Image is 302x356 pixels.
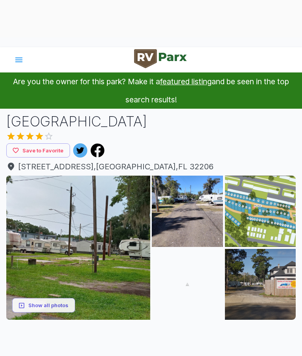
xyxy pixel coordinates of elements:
img: AAcXr8qsaV4tOL3bPNjBTlS-UyX3OLhcfqkExrkJyOQEPD2TPZ9qAHwK6-R5MSr_tujBPIpt0wfNofMjAhokhCTm0hwqDAJjf... [152,176,223,247]
img: AAcXr8qV6sG5ySDVkinyBeRMa783e9D_S2XD3kX0GhKVPo584RVJuMgRChcBGOftWldMxdOHe9R-pdrjliez5cNORJxd8N0eW... [6,176,150,320]
button: Show all photos [12,298,75,313]
img: AAcXr8pqf3mn-_xlJRexJZ4a19H6B52PBrRoKbW6Bs3uSBL7N7fKKlQ1ZCeDsRZRS0HYkE2w_EcHahdAY1X5EZPW4UFdPhwS5... [225,176,296,247]
a: featured listing [160,77,212,86]
img: AAcXr8qDyNFSksdpfXULL7HxewOKj9IQ7c9DD8plXlRHIuWUkJAMI-aajvYECQDNvCpV4UvPQ0EvXXeD9J5LEVRW9ayG7SI_S... [225,249,296,320]
button: Save to Favorite [6,143,70,158]
img: AAcXr8ocpYY9b6CxCLRMRDTpKE8Vn1aPuNlfRuje6TBcbzsy3_EaZc6S_fBGRTEz3R6ZEKhd4HDW8fcOraUBQl4cEZRnbQBk4... [152,249,223,320]
span: [STREET_ADDRESS] , [GEOGRAPHIC_DATA] , FL 32206 [6,161,296,172]
h1: [GEOGRAPHIC_DATA] [6,112,296,132]
p: Are you the owner for this park? Make it a and be seen in the top search results! [9,72,293,109]
a: [STREET_ADDRESS],[GEOGRAPHIC_DATA],FL 32206 [6,161,296,172]
button: account of current user [9,50,28,69]
a: RVParx Logo [134,49,187,70]
img: RVParx Logo [134,49,187,68]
